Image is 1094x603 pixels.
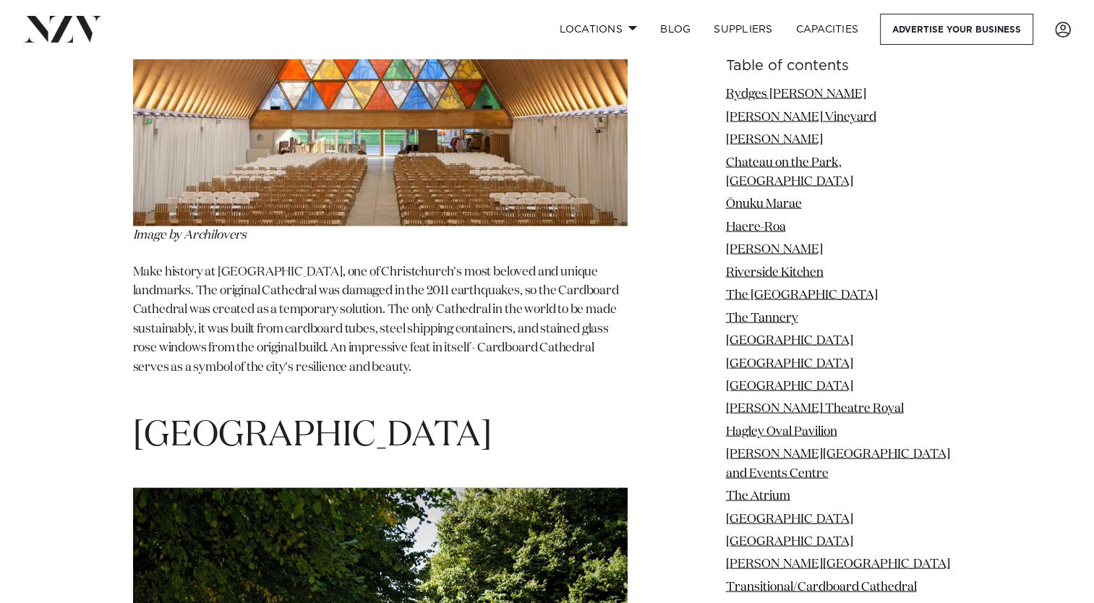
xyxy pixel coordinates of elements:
[726,59,962,74] h6: Table of contents
[726,156,853,187] a: Chateau on the Park, [GEOGRAPHIC_DATA]
[726,536,853,548] a: [GEOGRAPHIC_DATA]
[880,14,1033,45] a: Advertise your business
[726,134,823,146] a: [PERSON_NAME]
[726,335,853,347] a: [GEOGRAPHIC_DATA]
[726,267,824,279] a: Riverside Kitchen
[702,14,784,45] a: SUPPLIERS
[649,14,702,45] a: BLOG
[726,244,823,256] a: [PERSON_NAME]
[726,490,790,502] a: The Atrium
[726,88,866,100] a: Rydges [PERSON_NAME]
[133,419,492,453] span: [GEOGRAPHIC_DATA]
[23,16,102,42] img: nzv-logo.png
[726,380,853,393] a: [GEOGRAPHIC_DATA]
[726,312,798,324] a: The Tannery
[547,14,649,45] a: Locations
[726,111,876,123] a: [PERSON_NAME] Vineyard
[726,403,904,415] a: [PERSON_NAME] Theatre Royal
[726,426,837,438] a: Hagley Oval Pavilion
[133,229,247,241] em: Image by Archilovers
[726,289,878,301] a: The [GEOGRAPHIC_DATA]
[726,581,917,594] a: Transitional/Cardboard Cathedral
[726,558,950,570] a: [PERSON_NAME][GEOGRAPHIC_DATA]
[726,221,786,234] a: Haere-Roa
[726,513,853,525] a: [GEOGRAPHIC_DATA]
[726,448,950,479] a: [PERSON_NAME][GEOGRAPHIC_DATA] and Events Centre
[133,263,628,396] p: Make history at [GEOGRAPHIC_DATA], one of Christchurch's most beloved and unique landmarks. The o...
[785,14,871,45] a: Capacities
[726,357,853,369] a: [GEOGRAPHIC_DATA]
[726,198,802,210] a: Ōnuku Marae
